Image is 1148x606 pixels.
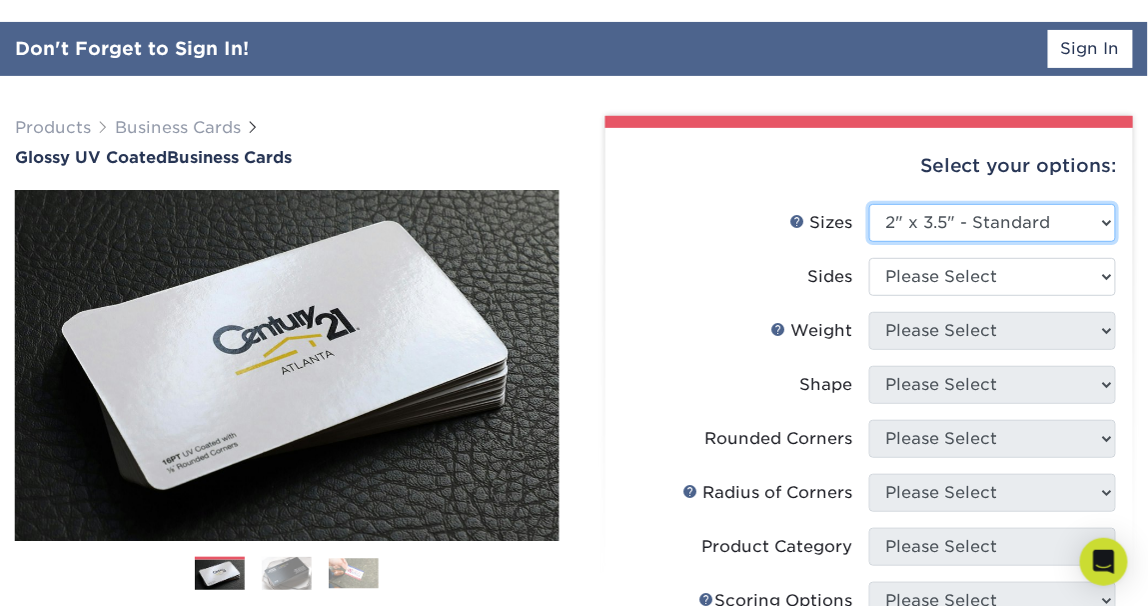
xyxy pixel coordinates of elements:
div: Select your options: [621,128,1118,204]
h1: Business Cards [15,148,560,167]
div: Don't Forget to Sign In! [15,35,249,63]
img: Business Cards 03 [329,558,379,589]
img: Business Cards 02 [262,556,312,590]
div: Shape [800,373,853,397]
div: Sides [808,265,853,289]
a: Glossy UV CoatedBusiness Cards [15,148,560,167]
span: Glossy UV Coated [15,148,167,167]
a: Products [15,118,91,137]
div: Weight [771,319,853,343]
a: Business Cards [115,118,241,137]
div: Product Category [702,535,853,559]
img: Business Cards 01 [195,550,245,600]
div: Sizes [790,211,853,235]
a: Sign In [1048,30,1133,68]
div: Open Intercom Messenger [1080,538,1128,586]
div: Radius of Corners [683,481,853,505]
div: Rounded Corners [705,427,853,451]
